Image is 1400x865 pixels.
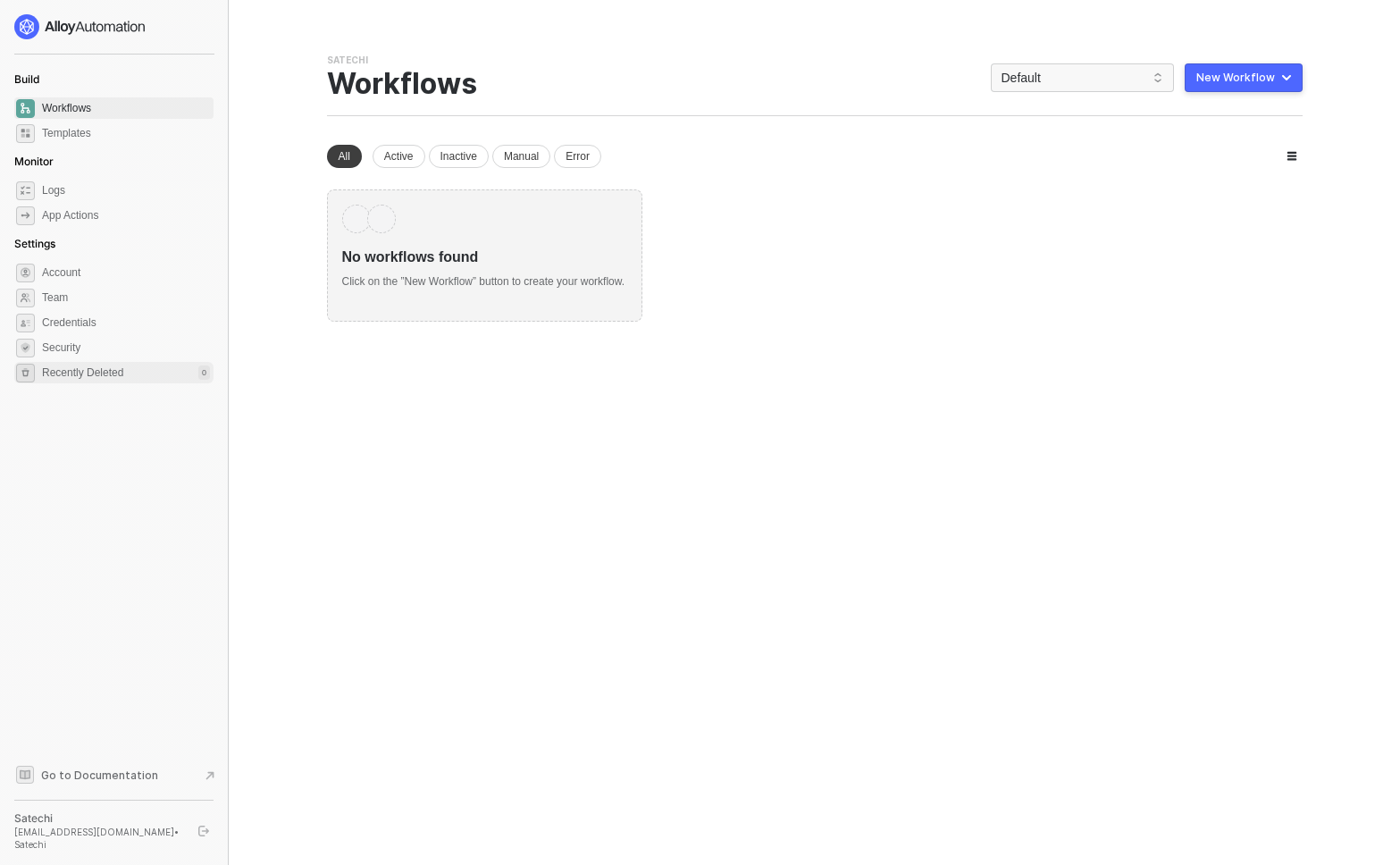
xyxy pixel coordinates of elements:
[16,289,35,307] span: team
[42,208,98,223] div: App Actions
[14,764,214,785] a: Knowledge Base
[42,122,210,144] span: Templates
[327,54,368,67] div: Satechi
[16,206,35,225] span: icon-app-actions
[14,14,214,39] a: logo
[1185,63,1303,92] button: New Workflow
[42,337,210,358] span: Security
[16,124,35,143] span: marketplace
[14,72,39,86] span: Build
[327,67,477,101] div: Workflows
[42,97,210,119] span: Workflows
[41,768,158,783] span: Go to Documentation
[16,264,35,282] span: settings
[554,145,601,168] div: Error
[492,145,550,168] div: Manual
[342,233,627,267] div: No workflows found
[201,767,219,785] span: document-arrow
[1002,64,1163,91] span: Default
[14,826,182,851] div: [EMAIL_ADDRESS][DOMAIN_NAME] • Satechi
[327,145,362,168] div: All
[16,339,35,357] span: security
[1196,71,1275,85] div: New Workflow
[16,181,35,200] span: icon-logs
[342,267,627,290] div: Click on the ”New Workflow” button to create your workflow.
[16,99,35,118] span: dashboard
[14,14,147,39] img: logo
[429,145,489,168] div: Inactive
[42,312,210,333] span: Credentials
[14,237,55,250] span: Settings
[42,262,210,283] span: Account
[198,826,209,836] span: logout
[14,155,54,168] span: Monitor
[198,365,210,380] div: 0
[14,811,182,826] div: Satechi
[16,314,35,332] span: credentials
[42,287,210,308] span: Team
[42,180,210,201] span: Logs
[373,145,425,168] div: Active
[16,364,35,382] span: settings
[42,365,123,381] span: Recently Deleted
[16,766,34,784] span: documentation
